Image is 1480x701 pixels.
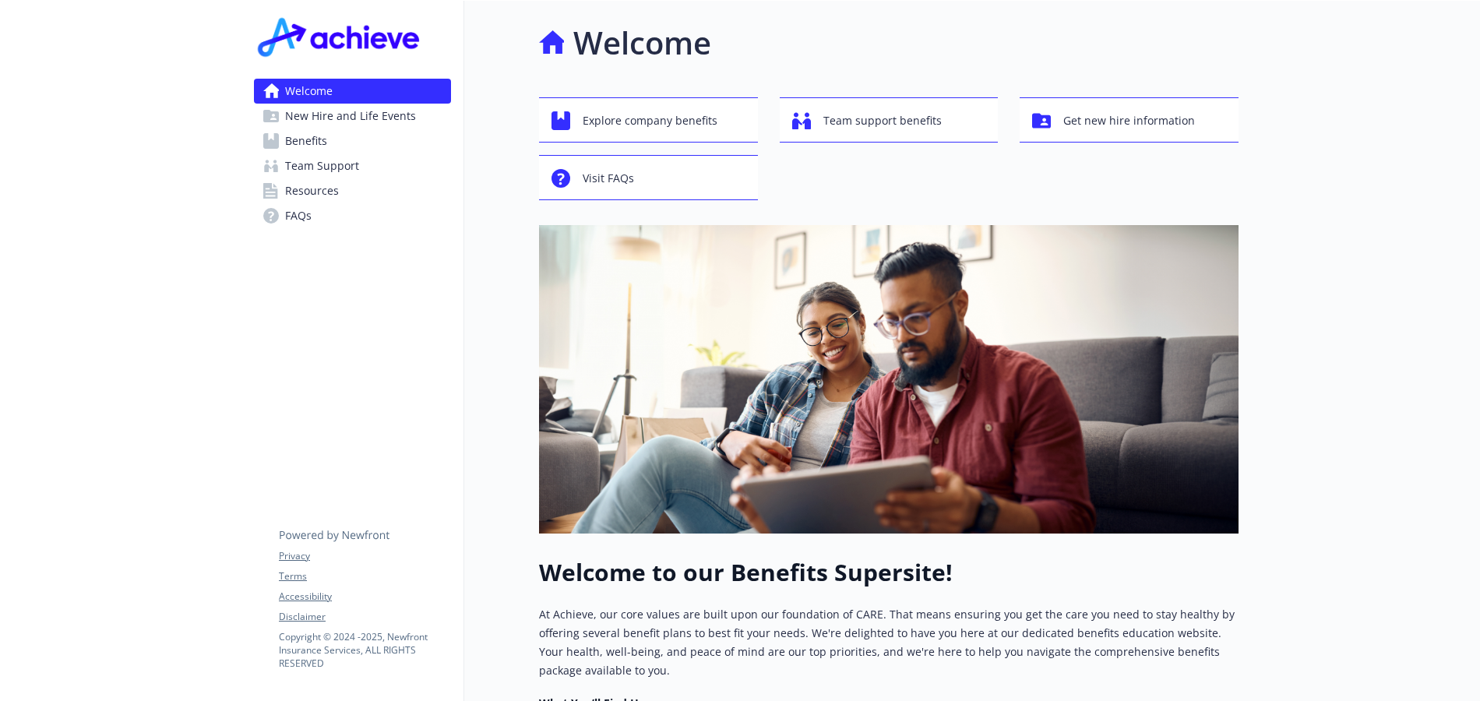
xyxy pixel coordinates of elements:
span: Team support benefits [823,106,942,136]
a: Terms [279,569,450,583]
span: Get new hire information [1063,106,1195,136]
span: Resources [285,178,339,203]
button: Visit FAQs [539,155,758,200]
h1: Welcome to our Benefits Supersite! [539,558,1239,587]
a: Disclaimer [279,610,450,624]
span: Explore company benefits [583,106,717,136]
img: overview page banner [539,225,1239,534]
a: Accessibility [279,590,450,604]
span: Visit FAQs [583,164,634,193]
a: Team Support [254,153,451,178]
button: Get new hire information [1020,97,1239,143]
p: Copyright © 2024 - 2025 , Newfront Insurance Services, ALL RIGHTS RESERVED [279,630,450,670]
a: Welcome [254,79,451,104]
a: Resources [254,178,451,203]
a: New Hire and Life Events [254,104,451,129]
span: Welcome [285,79,333,104]
span: FAQs [285,203,312,228]
p: At Achieve, our core values are built upon our foundation of CARE. That means ensuring you get th... [539,605,1239,680]
button: Team support benefits [780,97,999,143]
span: New Hire and Life Events [285,104,416,129]
span: Benefits [285,129,327,153]
a: Benefits [254,129,451,153]
span: Team Support [285,153,359,178]
a: Privacy [279,549,450,563]
a: FAQs [254,203,451,228]
h1: Welcome [573,19,711,66]
button: Explore company benefits [539,97,758,143]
